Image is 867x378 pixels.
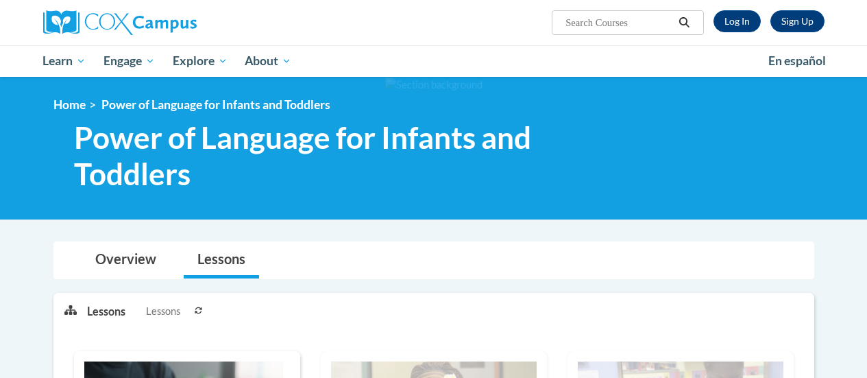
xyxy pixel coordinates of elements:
a: Log In [713,10,761,32]
span: Learn [42,53,86,69]
a: Home [53,97,86,112]
button: Search [674,14,694,31]
a: Engage [95,45,164,77]
a: En español [759,47,835,75]
span: Engage [103,53,155,69]
p: Lessons [87,304,125,319]
input: Search Courses [564,14,674,31]
a: Cox Campus [43,10,290,35]
span: Power of Language for Infants and Toddlers [74,119,639,192]
img: Section background [385,78,483,93]
span: About [245,53,291,69]
a: Explore [164,45,236,77]
span: En español [768,54,826,68]
span: Explore [173,53,228,69]
a: Learn [34,45,95,77]
a: Overview [82,242,170,279]
a: About [236,45,300,77]
div: Main menu [33,45,835,77]
a: Lessons [184,242,259,279]
span: Power of Language for Infants and Toddlers [101,97,330,112]
a: Register [770,10,825,32]
img: Cox Campus [43,10,197,35]
span: Lessons [146,304,180,319]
